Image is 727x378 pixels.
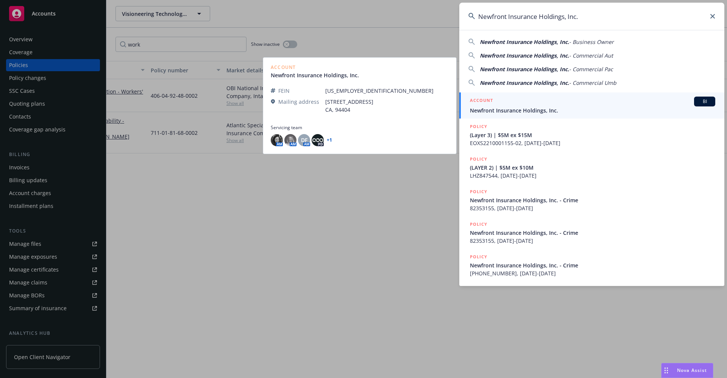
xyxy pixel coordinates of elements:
[470,97,493,106] h5: ACCOUNT
[470,164,715,172] span: (LAYER 2) | $5M ex $10M
[697,98,712,105] span: BI
[470,196,715,204] span: Newfront Insurance Holdings, Inc. - Crime
[470,237,715,245] span: 82353155, [DATE]-[DATE]
[569,79,616,86] span: - Commercial Umb
[661,363,671,378] div: Drag to move
[470,188,487,195] h5: POLICY
[470,261,715,269] span: Newfront Insurance Holdings, Inc. - Crime
[661,363,713,378] button: Nova Assist
[459,3,724,30] input: Search...
[677,367,707,373] span: Nova Assist
[470,172,715,180] span: LHZ847544, [DATE]-[DATE]
[470,253,487,261] h5: POLICY
[470,269,715,277] span: [PHONE_NUMBER], [DATE]-[DATE]
[470,204,715,212] span: 82353155, [DATE]-[DATE]
[480,66,569,73] span: Newfront Insurance Holdings, Inc.
[470,155,487,163] h5: POLICY
[569,38,614,45] span: - Business Owner
[470,229,715,237] span: Newfront Insurance Holdings, Inc. - Crime
[470,106,715,114] span: Newfront Insurance Holdings, Inc.
[569,52,613,59] span: - Commercial Aut
[459,184,724,216] a: POLICYNewfront Insurance Holdings, Inc. - Crime82353155, [DATE]-[DATE]
[459,92,724,119] a: ACCOUNTBINewfront Insurance Holdings, Inc.
[470,139,715,147] span: EOXS2210001155-02, [DATE]-[DATE]
[470,220,487,228] h5: POLICY
[480,38,569,45] span: Newfront Insurance Holdings, Inc.
[470,131,715,139] span: (Layer 3) | $5M ex $15M
[459,216,724,249] a: POLICYNewfront Insurance Holdings, Inc. - Crime82353155, [DATE]-[DATE]
[569,66,613,73] span: - Commercial Pac
[459,151,724,184] a: POLICY(LAYER 2) | $5M ex $10MLHZ847544, [DATE]-[DATE]
[480,52,569,59] span: Newfront Insurance Holdings, Inc.
[459,119,724,151] a: POLICY(Layer 3) | $5M ex $15MEOXS2210001155-02, [DATE]-[DATE]
[459,249,724,281] a: POLICYNewfront Insurance Holdings, Inc. - Crime[PHONE_NUMBER], [DATE]-[DATE]
[470,123,487,130] h5: POLICY
[480,79,569,86] span: Newfront Insurance Holdings, Inc.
